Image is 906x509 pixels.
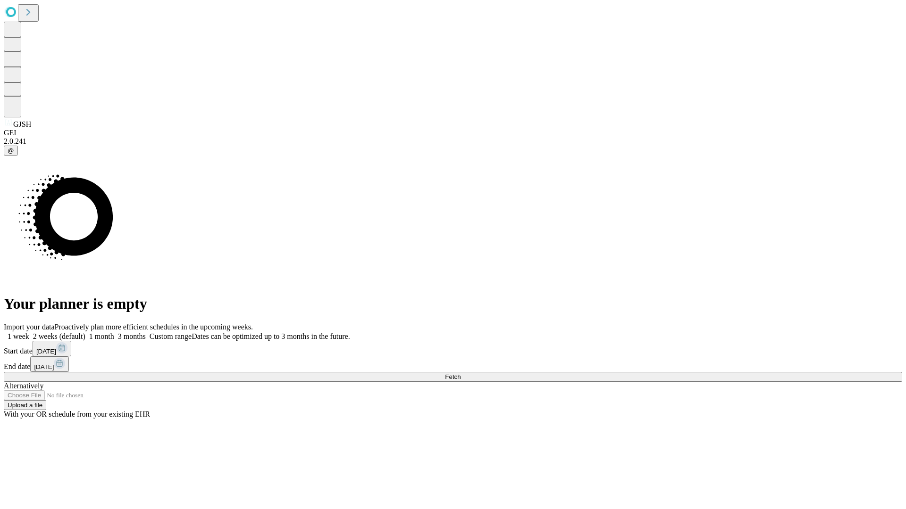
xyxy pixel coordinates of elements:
span: 2 weeks (default) [33,332,85,340]
span: 1 month [89,332,114,340]
span: [DATE] [36,348,56,355]
div: 2.0.241 [4,137,902,146]
div: GEI [4,129,902,137]
button: Fetch [4,372,902,382]
button: Upload a file [4,400,46,410]
span: With your OR schedule from your existing EHR [4,410,150,418]
div: Start date [4,341,902,356]
div: End date [4,356,902,372]
span: Import your data [4,323,55,331]
button: [DATE] [30,356,69,372]
span: 3 months [118,332,146,340]
button: @ [4,146,18,156]
h1: Your planner is empty [4,295,902,312]
span: Custom range [150,332,192,340]
span: Dates can be optimized up to 3 months in the future. [192,332,350,340]
span: Fetch [445,373,461,380]
span: Proactively plan more efficient schedules in the upcoming weeks. [55,323,253,331]
button: [DATE] [33,341,71,356]
span: Alternatively [4,382,43,390]
span: GJSH [13,120,31,128]
span: 1 week [8,332,29,340]
span: [DATE] [34,363,54,370]
span: @ [8,147,14,154]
